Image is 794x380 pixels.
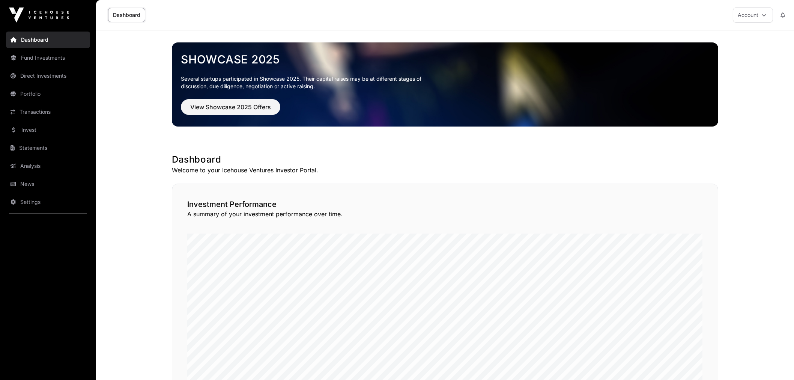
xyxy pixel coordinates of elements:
[6,140,90,156] a: Statements
[181,75,433,90] p: Several startups participated in Showcase 2025. Their capital raises may be at different stages o...
[6,194,90,210] a: Settings
[6,68,90,84] a: Direct Investments
[181,107,280,114] a: View Showcase 2025 Offers
[733,8,773,23] button: Account
[187,210,703,219] p: A summary of your investment performance over time.
[172,166,718,175] p: Welcome to your Icehouse Ventures Investor Portal.
[108,8,145,22] a: Dashboard
[6,50,90,66] a: Fund Investments
[6,104,90,120] a: Transactions
[6,158,90,174] a: Analysis
[6,86,90,102] a: Portfolio
[181,99,280,115] button: View Showcase 2025 Offers
[172,42,718,127] img: Showcase 2025
[6,122,90,138] a: Invest
[172,154,718,166] h1: Dashboard
[187,199,703,210] h2: Investment Performance
[181,53,709,66] a: Showcase 2025
[9,8,69,23] img: Icehouse Ventures Logo
[6,176,90,192] a: News
[6,32,90,48] a: Dashboard
[190,103,271,112] span: View Showcase 2025 Offers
